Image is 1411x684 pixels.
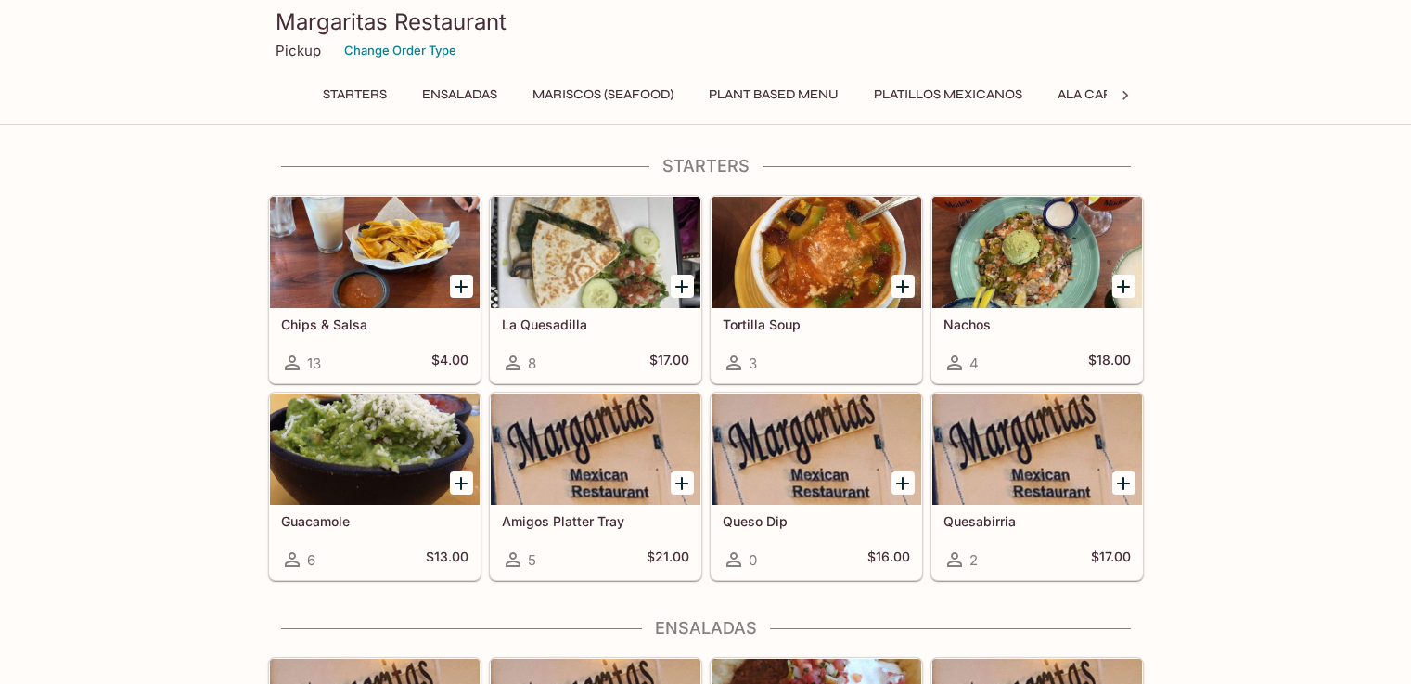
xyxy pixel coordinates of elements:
span: 13 [307,355,321,372]
div: Nachos [932,197,1142,308]
h5: $17.00 [649,352,689,374]
span: 3 [749,355,757,372]
h5: La Quesadilla [502,316,689,332]
button: Add Amigos Platter Tray [671,471,694,495]
button: Add La Quesadilla [671,275,694,298]
a: La Quesadilla8$17.00 [490,196,701,383]
h5: $16.00 [867,548,910,571]
button: Add Quesabirria [1112,471,1135,495]
div: Queso Dip [712,394,921,505]
span: 0 [749,551,757,569]
div: Chips & Salsa [270,197,480,308]
button: Mariscos (Seafood) [522,82,684,108]
a: Queso Dip0$16.00 [711,393,922,580]
h5: $18.00 [1088,352,1131,374]
h5: $13.00 [426,548,468,571]
div: Quesabirria [932,394,1142,505]
h5: Tortilla Soup [723,316,910,332]
h4: Ensaladas [268,618,1144,639]
a: Quesabirria2$17.00 [931,393,1143,580]
button: Add Queso Dip [891,471,915,495]
a: Chips & Salsa13$4.00 [269,196,481,383]
a: Guacamole6$13.00 [269,393,481,580]
button: Change Order Type [336,36,465,65]
h5: Amigos Platter Tray [502,513,689,529]
h5: $4.00 [431,352,468,374]
a: Nachos4$18.00 [931,196,1143,383]
span: 6 [307,551,315,569]
p: Pickup [276,42,321,59]
span: 4 [969,355,979,372]
button: Plant Based Menu [699,82,849,108]
div: La Quesadilla [491,197,700,308]
button: Starters [313,82,397,108]
span: 2 [969,551,978,569]
button: Add Nachos [1112,275,1135,298]
div: Amigos Platter Tray [491,394,700,505]
h3: Margaritas Restaurant [276,7,1136,36]
h5: $17.00 [1091,548,1131,571]
button: Ensaladas [412,82,507,108]
div: Guacamole [270,394,480,505]
h4: Starters [268,156,1144,176]
button: Add Tortilla Soup [891,275,915,298]
h5: Nachos [943,316,1131,332]
a: Amigos Platter Tray5$21.00 [490,393,701,580]
span: 5 [528,551,536,569]
button: Ala Carte/Sides [1047,82,1180,108]
button: Platillos Mexicanos [864,82,1033,108]
div: Tortilla Soup [712,197,921,308]
h5: $21.00 [647,548,689,571]
a: Tortilla Soup3 [711,196,922,383]
h5: Quesabirria [943,513,1131,529]
h5: Chips & Salsa [281,316,468,332]
span: 8 [528,355,536,372]
button: Add Chips & Salsa [450,275,473,298]
h5: Guacamole [281,513,468,529]
h5: Queso Dip [723,513,910,529]
button: Add Guacamole [450,471,473,495]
